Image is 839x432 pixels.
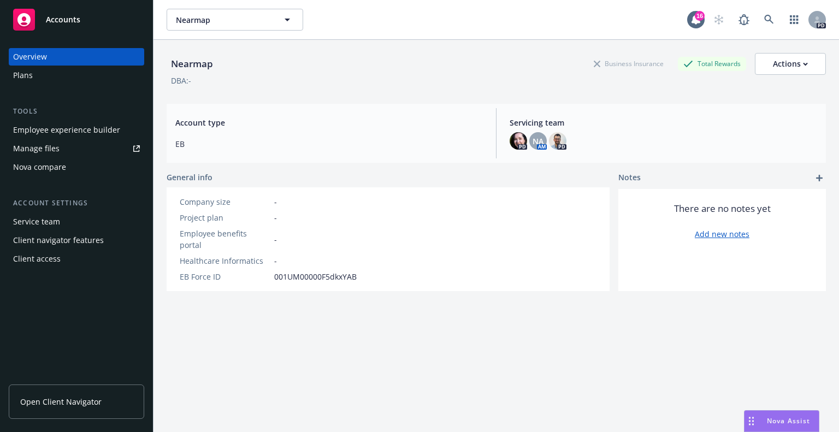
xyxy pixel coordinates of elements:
[13,48,47,66] div: Overview
[13,140,60,157] div: Manage files
[678,57,746,70] div: Total Rewards
[180,255,270,267] div: Healthcare Informatics
[767,416,810,425] span: Nova Assist
[13,121,120,139] div: Employee experience builder
[20,396,102,407] span: Open Client Navigator
[510,117,817,128] span: Servicing team
[180,228,270,251] div: Employee benefits portal
[755,53,826,75] button: Actions
[695,228,749,240] a: Add new notes
[46,15,80,24] span: Accounts
[175,138,483,150] span: EB
[9,48,144,66] a: Overview
[9,158,144,176] a: Nova compare
[674,202,771,215] span: There are no notes yet
[180,212,270,223] div: Project plan
[758,9,780,31] a: Search
[171,75,191,86] div: DBA: -
[773,54,808,74] div: Actions
[549,132,566,150] img: photo
[695,11,705,21] div: 16
[744,410,819,432] button: Nova Assist
[274,271,357,282] span: 001UM00000F5dkxYAB
[274,255,277,267] span: -
[167,171,212,183] span: General info
[13,67,33,84] div: Plans
[180,271,270,282] div: EB Force ID
[9,140,144,157] a: Manage files
[9,67,144,84] a: Plans
[13,250,61,268] div: Client access
[274,212,277,223] span: -
[180,196,270,208] div: Company size
[176,14,270,26] span: Nearmap
[9,106,144,117] div: Tools
[13,232,104,249] div: Client navigator features
[9,198,144,209] div: Account settings
[783,9,805,31] a: Switch app
[510,132,527,150] img: photo
[588,57,669,70] div: Business Insurance
[167,57,217,71] div: Nearmap
[533,135,543,147] span: NA
[813,171,826,185] a: add
[13,158,66,176] div: Nova compare
[618,171,641,185] span: Notes
[9,250,144,268] a: Client access
[745,411,758,431] div: Drag to move
[9,213,144,230] a: Service team
[9,121,144,139] a: Employee experience builder
[274,196,277,208] span: -
[175,117,483,128] span: Account type
[13,213,60,230] div: Service team
[9,232,144,249] a: Client navigator features
[167,9,303,31] button: Nearmap
[708,9,730,31] a: Start snowing
[9,4,144,35] a: Accounts
[733,9,755,31] a: Report a Bug
[274,234,277,245] span: -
